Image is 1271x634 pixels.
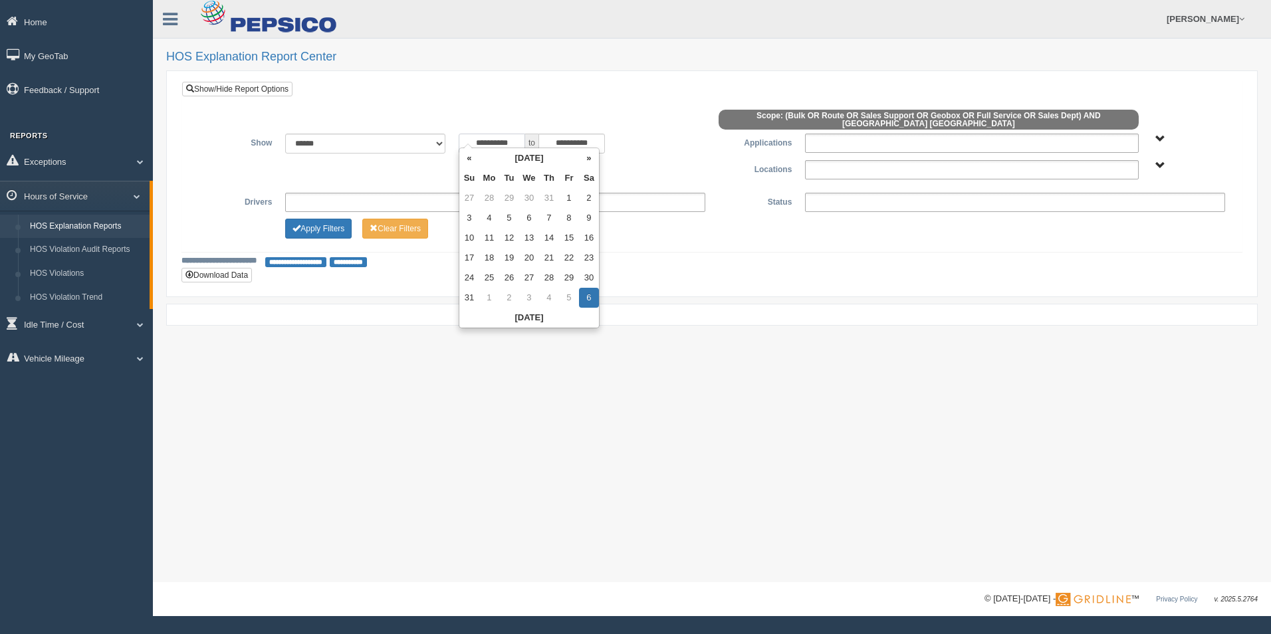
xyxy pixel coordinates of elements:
[192,193,279,209] label: Drivers
[1156,595,1197,603] a: Privacy Policy
[24,238,150,262] a: HOS Violation Audit Reports
[182,82,292,96] a: Show/Hide Report Options
[459,168,479,188] th: Su
[459,148,479,168] th: «
[459,288,479,308] td: 31
[499,168,519,188] th: Tu
[539,268,559,288] td: 28
[719,110,1139,130] span: Scope: (Bulk OR Route OR Sales Support OR Geobox OR Full Service OR Sales Dept) AND [GEOGRAPHIC_D...
[539,168,559,188] th: Th
[559,248,579,268] td: 22
[712,193,798,209] label: Status
[579,228,599,248] td: 16
[525,134,538,154] span: to
[519,228,539,248] td: 13
[24,215,150,239] a: HOS Explanation Reports
[479,248,499,268] td: 18
[559,268,579,288] td: 29
[519,288,539,308] td: 3
[192,134,279,150] label: Show
[479,288,499,308] td: 1
[579,248,599,268] td: 23
[712,160,798,176] label: Locations
[539,208,559,228] td: 7
[519,188,539,208] td: 30
[459,308,599,328] th: [DATE]
[362,219,428,239] button: Change Filter Options
[559,208,579,228] td: 8
[166,51,1258,64] h2: HOS Explanation Report Center
[519,268,539,288] td: 27
[459,248,479,268] td: 17
[559,228,579,248] td: 15
[579,288,599,308] td: 6
[539,188,559,208] td: 31
[519,248,539,268] td: 20
[579,148,599,168] th: »
[984,592,1258,606] div: © [DATE]-[DATE] - ™
[479,188,499,208] td: 28
[181,268,252,282] button: Download Data
[479,228,499,248] td: 11
[519,208,539,228] td: 6
[1214,595,1258,603] span: v. 2025.5.2764
[499,268,519,288] td: 26
[459,268,479,288] td: 24
[559,288,579,308] td: 5
[559,168,579,188] th: Fr
[285,219,352,239] button: Change Filter Options
[479,268,499,288] td: 25
[539,228,559,248] td: 14
[479,148,579,168] th: [DATE]
[499,228,519,248] td: 12
[1056,593,1131,606] img: Gridline
[559,188,579,208] td: 1
[499,248,519,268] td: 19
[519,168,539,188] th: We
[539,288,559,308] td: 4
[579,168,599,188] th: Sa
[459,188,479,208] td: 27
[499,288,519,308] td: 2
[539,248,559,268] td: 21
[579,208,599,228] td: 9
[459,208,479,228] td: 3
[24,286,150,310] a: HOS Violation Trend
[499,208,519,228] td: 5
[479,208,499,228] td: 4
[499,188,519,208] td: 29
[579,188,599,208] td: 2
[24,262,150,286] a: HOS Violations
[459,228,479,248] td: 10
[712,134,798,150] label: Applications
[479,168,499,188] th: Mo
[579,268,599,288] td: 30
